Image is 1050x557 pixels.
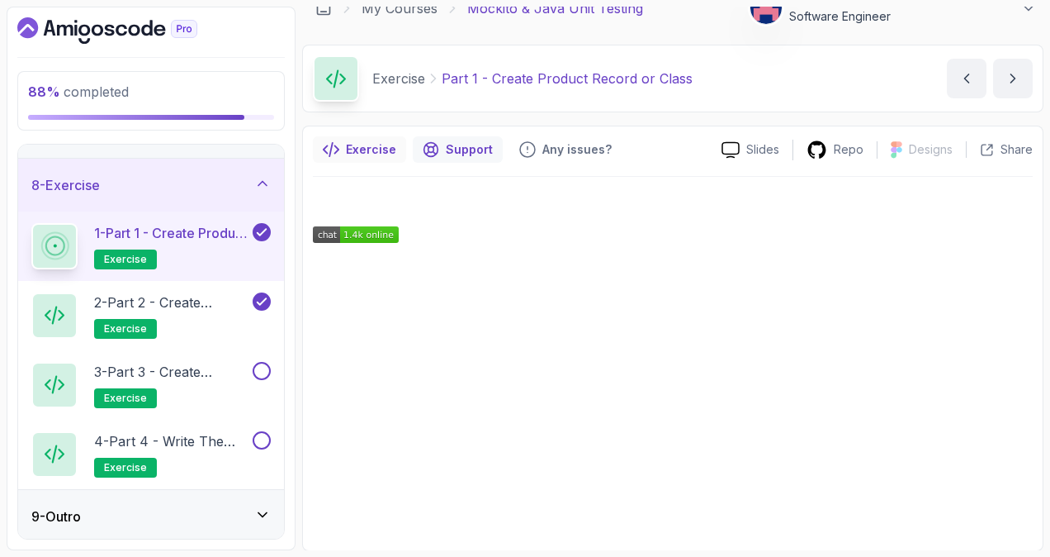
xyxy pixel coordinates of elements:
[708,141,792,159] a: Slides
[94,431,249,451] p: 4 - Part 4 - Write the tests
[413,136,503,163] button: Support button
[94,223,249,243] p: 1 - Part 1 - Create Product Record or Class
[313,136,406,163] button: notes button
[909,141,953,158] p: Designs
[104,253,147,266] span: exercise
[442,69,693,88] p: Part 1 - Create Product Record or Class
[31,507,81,526] h3: 9 - Outro
[94,362,249,382] p: 3 - Part 3 - Create Product Service Class
[509,136,622,163] button: Feedback button
[947,59,986,98] button: previous content
[31,175,100,195] h3: 8 - Exercise
[789,8,1014,25] p: Software Engineer
[446,141,493,158] p: Support
[346,141,396,158] p: Exercise
[31,293,271,339] button: 2-Part 2 - Create Product Repository Interfaceexercise
[746,141,779,158] p: Slides
[104,392,147,405] span: exercise
[31,431,271,478] button: 4-Part 4 - Write the testsexercise
[94,293,249,312] p: 2 - Part 2 - Create Product Repository Interface
[793,140,877,160] a: Repo
[542,141,612,158] p: Any issues?
[834,141,863,158] p: Repo
[993,59,1033,98] button: next content
[104,322,147,336] span: exercise
[313,226,399,243] img: Amigoscode Discord Server Badge
[31,223,271,269] button: 1-Part 1 - Create Product Record or Classexercise
[966,141,1033,158] button: Share
[28,83,129,100] span: completed
[17,17,235,44] a: Dashboard
[18,490,284,543] button: 9-Outro
[18,159,284,212] button: 8-Exercise
[28,83,60,100] span: 88 %
[31,362,271,408] button: 3-Part 3 - Create Product Service Classexercise
[1000,141,1033,158] p: Share
[104,461,147,474] span: exercise
[372,69,425,88] p: Exercise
